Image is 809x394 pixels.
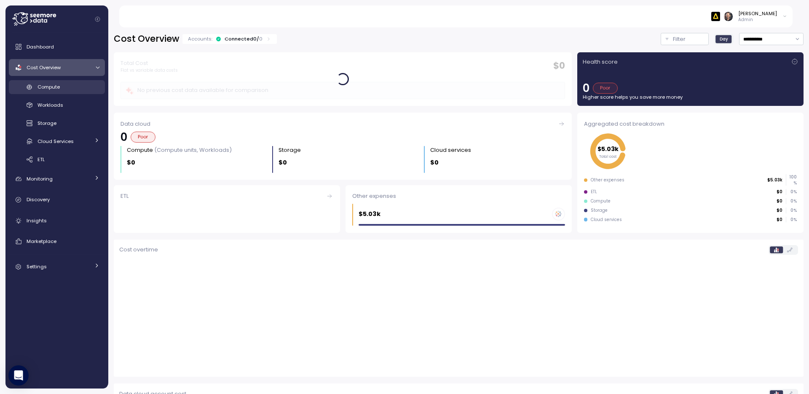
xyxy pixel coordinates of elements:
tspan: Total cost [600,154,617,159]
div: Open Intercom Messenger [8,365,29,386]
p: $0 [777,208,782,213]
h2: Cost Overview [114,33,179,45]
p: $5.03k [767,177,782,183]
p: Higher score helps you save more money [583,94,798,100]
p: Cost overtime [119,246,158,254]
div: [PERSON_NAME] [738,10,777,17]
div: ETL [121,192,333,200]
a: Storage [9,116,105,130]
div: Accounts:Connected0/0 [182,34,277,44]
span: Compute [38,84,60,90]
span: Dashboard [27,43,54,50]
p: $0 [430,158,439,167]
a: Cloud Services [9,134,105,148]
div: Compute [127,146,232,154]
div: Cloud services [430,146,471,154]
div: Connected 0 / [225,35,263,42]
p: Health score [583,58,618,66]
span: Workloads [38,102,63,108]
p: Filter [673,35,686,43]
p: $0 [777,189,782,195]
button: Collapse navigation [92,16,103,22]
a: ETL [9,152,105,166]
p: 0 [259,35,263,42]
span: Day [720,36,728,42]
p: 0 % [786,198,796,204]
div: Aggregated cost breakdown [584,120,797,128]
p: Accounts: [188,35,212,42]
span: Insights [27,217,47,224]
span: Discovery [27,196,50,203]
div: ETL [591,189,597,195]
span: Settings [27,263,47,270]
a: Dashboard [9,38,105,55]
div: Storage [279,146,301,154]
p: 0 % [786,189,796,195]
a: Data cloud0PoorCompute (Compute units, Workloads)$0Storage $0Cloud services $0 [114,113,572,180]
div: Data cloud [121,120,565,128]
a: Settings [9,259,105,275]
a: Compute [9,80,105,94]
span: ETL [38,156,45,163]
div: Poor [131,132,155,143]
p: 0 % [786,208,796,213]
p: 100 % [786,174,796,186]
span: Monitoring [27,175,53,182]
p: 0 [121,132,127,143]
div: Cloud services [591,217,622,223]
button: Filter [661,33,709,45]
p: (Compute units, Workloads) [154,146,232,154]
span: Cloud Services [38,138,74,145]
p: Admin [738,17,777,23]
div: Other expenses [591,177,624,183]
a: Discovery [9,192,105,208]
a: Cost Overview [9,59,105,76]
p: $0 [777,217,782,223]
a: Marketplace [9,233,105,250]
p: 0 % [786,217,796,223]
div: Compute [591,198,611,204]
p: $0 [279,158,287,167]
tspan: $5.03k [597,145,619,153]
a: Insights [9,212,105,229]
span: Cost Overview [27,64,61,71]
p: $5.03k [359,209,380,219]
span: Storage [38,120,56,127]
a: Workloads [9,98,105,112]
p: $0 [777,198,782,204]
img: ACg8ocI2dL-zei04f8QMW842o_HSSPOvX6ScuLi9DAmwXc53VPYQOcs=s96-c [724,12,733,21]
img: 6628aa71fabf670d87b811be.PNG [711,12,720,21]
span: Marketplace [27,238,56,245]
a: ETL [114,185,340,233]
p: 0 [583,83,589,94]
div: Other expenses [352,192,565,200]
div: Storage [591,208,608,213]
p: $0 [127,158,135,167]
div: Poor [593,83,618,94]
a: Monitoring [9,170,105,187]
